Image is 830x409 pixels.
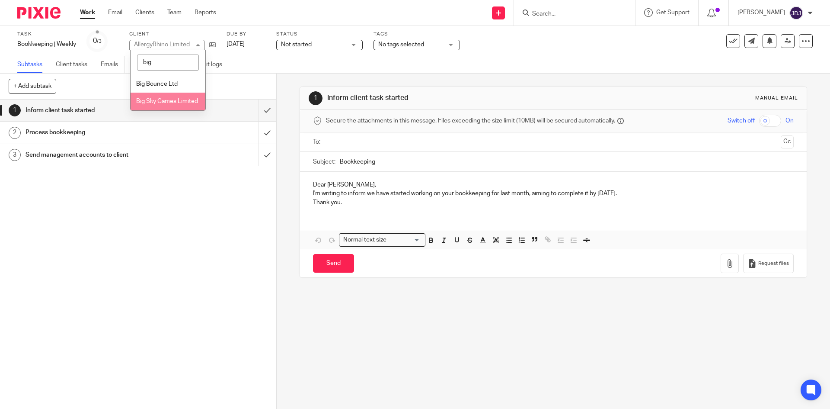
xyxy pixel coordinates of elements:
[656,10,690,16] span: Get Support
[737,8,785,17] p: [PERSON_NAME]
[56,56,94,73] a: Client tasks
[378,42,424,48] span: No tags selected
[341,235,388,245] span: Normal text size
[93,36,102,46] div: 0
[26,126,175,139] h1: Process bookkeeping
[26,104,175,117] h1: Inform client task started
[195,56,229,73] a: Audit logs
[129,31,216,38] label: Client
[136,81,178,87] span: Big Bounce Ltd
[195,8,216,17] a: Reports
[227,31,265,38] label: Due by
[9,149,21,161] div: 3
[743,254,793,273] button: Request files
[276,31,363,38] label: Status
[134,42,190,48] div: AllergyRhino Limited
[313,180,793,189] p: Dear [PERSON_NAME],
[531,10,609,18] input: Search
[785,116,794,125] span: On
[26,148,175,161] h1: Send management accounts to client
[313,254,354,273] input: Send
[167,8,182,17] a: Team
[373,31,460,38] label: Tags
[327,93,572,103] h1: Inform client task started
[309,91,322,105] div: 1
[789,6,803,20] img: svg%3E
[313,198,793,207] p: Thank you.
[101,56,125,73] a: Emails
[326,116,615,125] span: Secure the attachments in this message. Files exceeding the size limit (10MB) will be secured aut...
[9,104,21,116] div: 1
[80,8,95,17] a: Work
[781,135,794,148] button: Cc
[728,116,755,125] span: Switch off
[17,40,76,48] div: Bookkeeping | Weekly
[281,42,312,48] span: Not started
[108,8,122,17] a: Email
[313,189,793,198] p: I'm writing to inform we have started working on your bookkeeping for last month, aiming to compl...
[137,55,199,71] input: Search options...
[17,56,49,73] a: Subtasks
[313,138,322,146] label: To:
[313,158,335,166] label: Subject:
[339,233,425,247] div: Search for option
[136,98,198,104] span: Big Sky Games Limited
[758,260,789,267] span: Request files
[17,7,61,19] img: Pixie
[9,127,21,139] div: 2
[97,39,102,44] small: /3
[17,31,76,38] label: Task
[9,79,56,93] button: + Add subtask
[755,95,798,102] div: Manual email
[227,41,245,47] span: [DATE]
[389,235,420,245] input: Search for option
[135,8,154,17] a: Clients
